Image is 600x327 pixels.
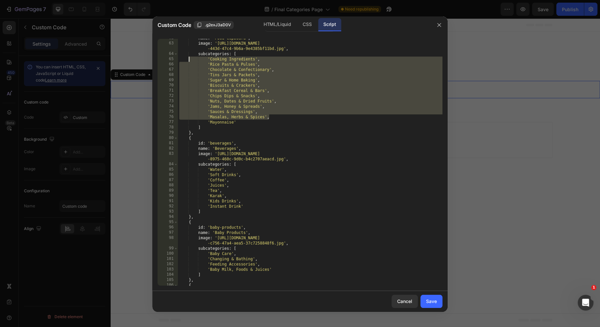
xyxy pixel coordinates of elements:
[158,283,178,288] div: 106
[158,162,178,167] div: 84
[420,295,442,308] button: Save
[158,225,178,230] div: 96
[171,123,216,129] span: inspired by CRO experts
[158,62,178,67] div: 66
[158,130,178,135] div: 79
[158,41,178,51] div: 63
[274,115,314,122] div: Add blank section
[158,272,178,277] div: 104
[397,298,412,305] div: Cancel
[158,246,178,251] div: 99
[158,235,178,246] div: 98
[426,298,437,305] div: Save
[578,295,593,311] iframe: Intercom live chat
[158,88,178,93] div: 71
[204,22,231,28] span: .g2exJ3aD0V
[158,141,178,146] div: 81
[158,109,178,114] div: 75
[269,123,318,129] span: then drag & drop elements
[158,51,178,57] div: 64
[158,78,178,83] div: 69
[158,177,178,183] div: 87
[158,125,178,130] div: 78
[158,114,178,120] div: 76
[225,115,260,122] div: Generate layout
[158,99,178,104] div: 73
[158,83,178,88] div: 70
[158,120,178,125] div: 77
[392,295,418,308] button: Cancel
[158,193,178,199] div: 90
[225,123,260,129] span: from URL or image
[158,230,178,235] div: 97
[158,72,178,78] div: 68
[591,285,596,290] span: 1
[158,214,178,220] div: 94
[158,135,178,141] div: 80
[158,21,191,29] span: Custom Code
[8,53,36,59] div: Custom Code
[158,277,178,283] div: 105
[158,67,178,72] div: 67
[158,146,178,151] div: 82
[229,100,260,107] span: Add section
[158,267,178,272] div: 103
[158,167,178,172] div: 85
[158,262,178,267] div: 102
[158,188,178,193] div: 89
[194,21,234,29] button: .g2exJ3aD0V
[158,220,178,225] div: 95
[158,104,178,109] div: 74
[158,57,178,62] div: 65
[158,251,178,256] div: 100
[297,18,317,31] div: CSS
[158,172,178,177] div: 86
[318,18,341,31] div: Script
[158,209,178,214] div: 93
[158,199,178,204] div: 91
[158,93,178,99] div: 72
[158,204,178,209] div: 92
[158,151,178,162] div: 83
[258,18,296,31] div: HTML/Liquid
[158,183,178,188] div: 88
[158,256,178,262] div: 101
[174,115,214,122] div: Choose templates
